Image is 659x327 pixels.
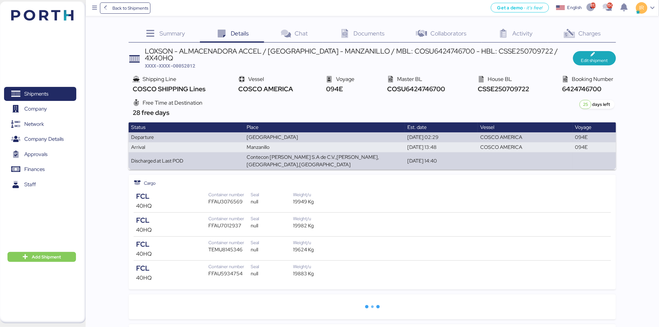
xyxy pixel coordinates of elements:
span: Activity [513,29,533,37]
div: Weight/u [293,239,335,246]
td: 094E [573,142,616,152]
div: 19949 Kg [293,198,335,206]
div: null [251,270,293,277]
span: Shipping Line [143,75,176,83]
div: FCL [136,191,208,202]
div: null [251,198,293,206]
div: Container number [208,215,251,222]
span: Charges [579,29,601,37]
div: Seal [251,239,293,246]
span: COSCO SHIPPING Lines [131,85,206,93]
div: Seal [251,191,293,198]
th: Status [129,122,244,132]
span: Master BL [397,75,422,83]
td: [DATE] 13:48 [405,142,478,152]
span: 094E [325,85,343,93]
span: Staff [24,180,36,189]
button: Add Shipment [7,252,76,262]
span: Back to Shipments [112,4,148,12]
div: FFAU5934754 [208,270,251,277]
span: Cargo [144,180,156,187]
span: Collaborators [431,29,467,37]
span: Edit shipment [581,57,608,64]
a: Approvals [4,147,76,162]
div: Weight/u [293,263,335,270]
div: FCL [136,239,208,250]
a: Network [4,117,76,131]
a: Company [4,102,76,116]
div: English [567,4,582,11]
td: [DATE] 02:29 [405,132,478,142]
a: Shipments [4,87,76,101]
td: COSCO AMERICA [478,142,572,152]
span: Company [24,104,47,113]
span: Shipments [24,89,48,98]
div: 40HQ [136,226,208,234]
a: Back to Shipments [100,2,151,14]
td: Departure [129,132,244,142]
span: Summary [159,29,185,37]
td: Contecon [PERSON_NAME] S.A de C.V.,[PERSON_NAME],[GEOGRAPHIC_DATA],[GEOGRAPHIC_DATA] [244,152,405,170]
div: FFAU3076569 [208,198,251,206]
a: Company Details [4,132,76,146]
div: Weight/u [293,191,335,198]
span: Booking Number [572,75,614,83]
td: Manzanillo [244,142,405,152]
div: Container number [208,263,251,270]
span: Free Time at Destination [143,99,202,106]
div: Container number [208,191,251,198]
div: null [251,246,293,254]
span: Voyage [336,75,354,83]
span: COSU6424746700 [386,85,445,93]
div: 19624 Kg [293,246,335,254]
span: Network [24,120,44,129]
span: COSCO AMERICA [237,85,293,93]
span: Vessel [248,75,264,83]
div: Seal [251,215,293,222]
div: 40HQ [136,274,208,282]
span: Documents [354,29,385,37]
div: 19982 Kg [293,222,335,230]
div: TEMU8145346 [208,246,251,254]
div: FCL [136,263,208,274]
div: Seal [251,263,293,270]
div: days left [580,100,610,109]
td: [GEOGRAPHIC_DATA] [244,132,405,142]
span: Details [231,29,249,37]
th: Est. date [405,122,478,132]
span: IR [639,4,644,12]
th: Place [244,122,405,132]
td: Arrival [129,142,244,152]
span: XXXX-XXXX-O0052012 [145,63,195,69]
div: 40HQ [136,250,208,258]
div: null [251,222,293,230]
span: Add Shipment [32,253,61,261]
div: LOXSON - ALMACENADORA ACCEL / [GEOGRAPHIC_DATA] - MANZANILLO / MBL: COSU6424746700 - HBL: CSSE250... [145,48,573,62]
th: Vessel [478,122,572,132]
div: FCL [136,215,208,226]
span: Approvals [24,150,47,159]
td: COSCO AMERICA [478,132,572,142]
span: Finances [24,165,45,174]
td: [DATE] 14:40 [405,152,478,170]
span: Company Details [24,135,64,144]
span: 28 free days [131,108,169,117]
div: 19883 Kg [293,270,335,277]
th: Voyage [573,122,616,132]
div: Weight/u [293,215,335,222]
span: CSSE250709722 [476,85,529,93]
div: 25 [580,100,591,109]
button: Edit shipment [573,51,616,65]
span: Chat [295,29,308,37]
td: 094E [573,132,616,142]
span: House BL [488,75,512,83]
button: Menu [89,3,100,13]
div: 40HQ [136,202,208,210]
span: 6424746700 [561,85,601,93]
a: Finances [4,162,76,177]
div: FFAU7012937 [208,222,251,230]
a: Staff [4,177,76,192]
td: Discharged at Last POD [129,152,244,170]
div: Container number [208,239,251,246]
